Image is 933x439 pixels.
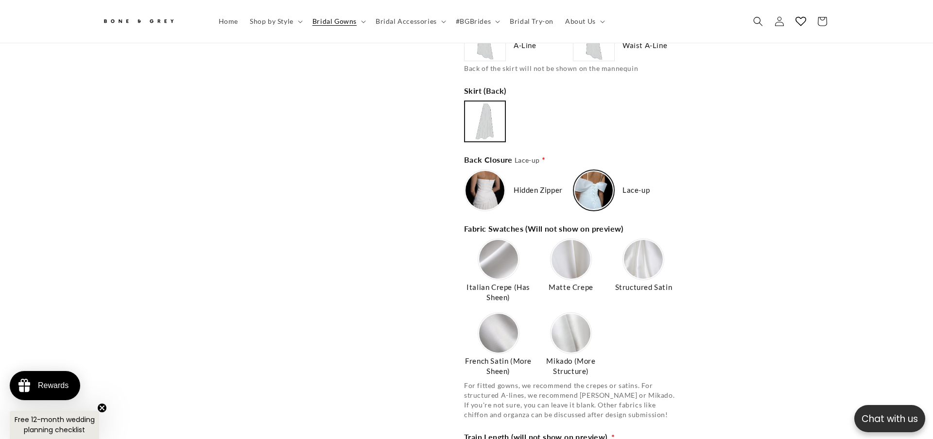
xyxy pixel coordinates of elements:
img: https://cdn.shopify.com/s/files/1/0750/3832/7081/files/2-French-Satin_e30a17c1-17c2-464b-8a17-b37... [479,314,518,353]
img: https://cdn.shopify.com/s/files/1/0750/3832/7081/files/1-Italian-Crepe_995fc379-4248-4617-84cd-83... [479,240,518,279]
span: Free 12-month wedding planning checklist [15,415,95,435]
a: Bridal Try-on [504,11,559,32]
span: Structured Satin [614,282,674,292]
img: https://cdn.shopify.com/s/files/1/0750/3832/7081/files/Closure-lace-up.jpg?v=1756370613 [575,171,613,209]
span: French Satin (More Sheen) [464,356,533,376]
span: Back of the skirt will not be shown on the mannequin [464,64,638,72]
img: https://cdn.shopify.com/s/files/1/0750/3832/7081/files/a-line_-_back_d7571834-916b-4e15-964b-6180... [466,102,504,140]
span: Shop by Style [250,17,294,26]
summary: Shop by Style [244,11,307,32]
span: Skirt (Back) [464,85,508,97]
span: Bridal Try-on [510,17,553,26]
button: Close teaser [97,403,107,413]
span: For fitted gowns, we recommend the crepes or satins. For structured A-lines, we recommend [PERSON... [464,381,674,419]
summary: Bridal Accessories [370,11,450,32]
span: Lace-up [622,185,650,195]
div: Rewards [38,381,69,390]
span: Fabric Swatches (Will not show on preview) [464,223,625,235]
a: Home [213,11,244,32]
img: https://cdn.shopify.com/s/files/1/0750/3832/7081/files/5-Mikado.jpg?v=1756368359 [552,314,590,353]
span: #BGBrides [456,17,491,26]
span: Home [219,17,238,26]
img: https://cdn.shopify.com/s/files/1/0750/3832/7081/files/4-Satin.jpg?v=1756368085 [624,240,663,279]
span: Matte Crepe [547,282,595,292]
span: Hidden Zipper [514,185,563,195]
summary: Bridal Gowns [307,11,370,32]
img: https://cdn.shopify.com/s/files/1/0750/3832/7081/files/Closure-zipper.png?v=1756370614 [466,171,504,210]
span: Mikado (More Structure) [536,356,605,376]
span: Back Closure [464,154,540,166]
summary: Search [747,11,769,32]
span: Italian Crepe (Has Sheen) [464,282,533,303]
a: Bone and Grey Bridal [99,10,203,33]
button: Open chatbox [854,405,925,432]
img: https://cdn.shopify.com/s/files/1/0750/3832/7081/files/3-Matte-Crepe_80be2520-7567-4bc4-80bf-3eeb... [552,240,590,279]
summary: About Us [559,11,609,32]
img: Bone and Grey Bridal [102,14,175,30]
span: Bridal Gowns [312,17,357,26]
span: Lace-up [515,156,540,164]
p: Chat with us [854,412,925,426]
summary: #BGBrides [450,11,504,32]
div: Free 12-month wedding planning checklistClose teaser [10,411,99,439]
span: About Us [565,17,596,26]
span: Bridal Accessories [376,17,437,26]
